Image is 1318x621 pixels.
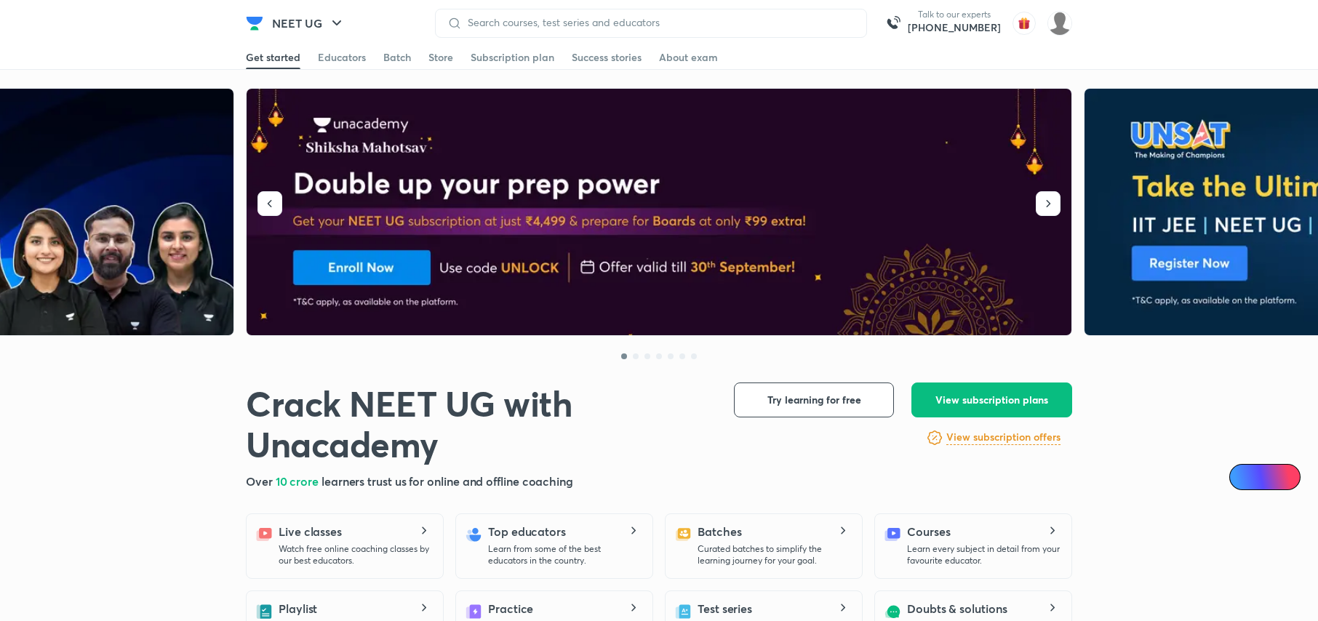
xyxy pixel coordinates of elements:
h5: Courses [907,523,950,540]
h5: Live classes [279,523,342,540]
h1: Crack NEET UG with Unacademy [246,382,711,464]
p: Watch free online coaching classes by our best educators. [279,543,431,566]
img: Company Logo [246,15,263,32]
span: View subscription plans [935,393,1048,407]
img: shilakha [1047,11,1072,36]
h5: Doubts & solutions [907,600,1007,617]
h5: Batches [698,523,741,540]
h6: View subscription offers [946,430,1061,445]
a: Success stories [572,46,642,69]
img: Icon [1238,471,1250,483]
span: 10 crore [276,473,321,489]
div: Subscription plan [471,50,554,65]
p: Learn from some of the best educators in the country. [488,543,641,566]
a: Get started [246,46,300,69]
span: Ai Doubts [1253,471,1292,483]
a: Educators [318,46,366,69]
div: Batch [383,50,411,65]
h5: Practice [488,600,533,617]
a: Ai Doubts [1229,464,1301,490]
button: Try learning for free [734,382,894,417]
span: Over [246,473,276,489]
span: Try learning for free [767,393,861,407]
img: call-us [879,9,908,38]
a: [PHONE_NUMBER] [908,20,1001,35]
h5: Top educators [488,523,566,540]
h5: Playlist [279,600,317,617]
span: learners trust us for online and offline coaching [321,473,573,489]
p: Learn every subject in detail from your favourite educator. [907,543,1060,566]
div: Store [428,50,453,65]
p: Talk to our experts [908,9,1001,20]
button: View subscription plans [911,382,1072,417]
div: Success stories [572,50,642,65]
div: Educators [318,50,366,65]
a: Store [428,46,453,69]
a: About exam [659,46,718,69]
input: Search courses, test series and educators [462,17,855,28]
p: Curated batches to simplify the learning journey for your goal. [698,543,850,566]
button: NEET UG [263,9,354,38]
img: avatar [1013,12,1036,35]
div: About exam [659,50,718,65]
a: Subscription plan [471,46,554,69]
a: Batch [383,46,411,69]
div: Get started [246,50,300,65]
h5: Test series [698,600,752,617]
a: View subscription offers [946,429,1061,446]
